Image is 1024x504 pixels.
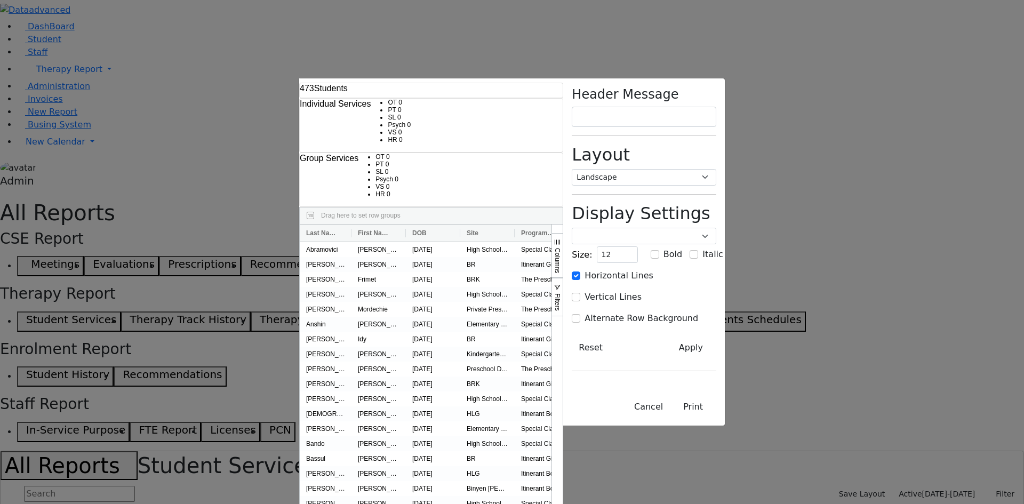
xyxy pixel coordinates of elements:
[351,406,406,421] div: [PERSON_NAME]
[551,233,563,278] button: Columns
[300,287,895,302] div: Press SPACE to select this row.
[386,161,389,168] span: 0
[515,362,569,377] div: The Preschool Half-Day
[412,229,427,237] span: DOB
[515,377,569,391] div: Itinerant Girls
[385,168,389,175] span: 0
[300,332,351,347] div: [PERSON_NAME]
[702,248,723,261] label: Italic
[300,377,351,391] div: [PERSON_NAME]
[515,391,569,406] div: Special Class - K12
[572,203,716,223] h2: Display Settings
[300,362,895,377] div: Press SPACE to select this row.
[406,317,460,332] div: [DATE]
[300,436,351,451] div: Bando
[388,136,397,143] span: HR
[388,129,396,136] span: VS
[300,302,895,317] div: Press SPACE to select this row.
[300,421,895,436] div: Press SPACE to select this row.
[351,302,406,317] div: Mordechie
[300,406,895,421] div: Press SPACE to select this row.
[515,317,569,332] div: Special Class - K12
[351,317,406,332] div: [PERSON_NAME]
[300,481,895,496] div: Press SPACE to select this row.
[300,481,351,496] div: [PERSON_NAME]
[406,451,460,466] div: [DATE]
[460,332,515,347] div: BR
[551,278,563,316] button: Filters
[666,338,716,358] button: Apply
[300,242,351,257] div: Abramovici
[300,362,351,377] div: [PERSON_NAME]
[300,153,358,163] h6: Group Services
[406,242,460,257] div: [DATE]
[515,287,569,302] div: Special Class - K12
[515,481,569,496] div: Itinerant Boys
[300,466,351,481] div: [PERSON_NAME]
[300,377,895,391] div: Press SPACE to select this row.
[572,338,610,358] button: Reset
[515,257,569,272] div: Itinerant Girls
[585,312,698,325] label: Alternate Row Background
[375,168,383,175] span: SL
[406,347,460,362] div: [DATE]
[406,257,460,272] div: [DATE]
[351,466,406,481] div: [PERSON_NAME]
[460,242,515,257] div: High School Boys Division
[300,272,351,287] div: [PERSON_NAME]
[460,481,515,496] div: Binyen [PERSON_NAME]
[406,362,460,377] div: [DATE]
[300,451,351,466] div: Bassul
[515,421,569,436] div: Special Class - K12
[398,99,402,106] span: 0
[386,153,390,161] span: 0
[406,332,460,347] div: [DATE]
[406,481,460,496] div: [DATE]
[300,451,895,466] div: Press SPACE to select this row.
[351,451,406,466] div: [PERSON_NAME]
[460,391,515,406] div: High School Boys Division
[572,145,716,165] h2: Layout
[388,99,396,106] span: OT
[406,406,460,421] div: [DATE]
[515,451,569,466] div: Itinerant Girls
[388,106,396,114] span: PT
[300,272,895,287] div: Press SPACE to select this row.
[460,257,515,272] div: BR
[321,212,401,219] span: Drag here to set row groups
[460,302,515,317] div: Private Preschool
[395,175,398,183] span: 0
[300,99,371,109] h6: Individual Services
[406,287,460,302] div: [DATE]
[554,248,561,273] span: Columns
[375,161,383,168] span: PT
[300,391,895,406] div: Press SPACE to select this row.
[300,302,351,317] div: [PERSON_NAME]
[460,377,515,391] div: BRK
[300,347,895,362] div: Press SPACE to select this row.
[351,362,406,377] div: [PERSON_NAME]
[351,257,406,272] div: [PERSON_NAME]
[351,481,406,496] div: [PERSON_NAME]
[300,436,895,451] div: Press SPACE to select this row.
[388,114,395,121] span: SL
[406,272,460,287] div: [DATE]
[406,302,460,317] div: [DATE]
[627,397,670,417] button: Close
[460,466,515,481] div: HLG
[406,466,460,481] div: [DATE]
[467,229,478,237] span: Site
[351,332,406,347] div: Idy
[351,436,406,451] div: [PERSON_NAME]
[663,248,682,261] label: Bold
[375,190,385,198] span: HR
[306,229,337,237] span: Last Name
[407,121,411,129] span: 0
[460,347,515,362] div: Kindergarten PS
[460,287,515,302] div: High School Girls Division
[406,391,460,406] div: [DATE]
[351,421,406,436] div: [PERSON_NAME]
[300,466,895,481] div: Press SPACE to select this row.
[351,347,406,362] div: [PERSON_NAME]
[300,317,895,332] div: Press SPACE to select this row.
